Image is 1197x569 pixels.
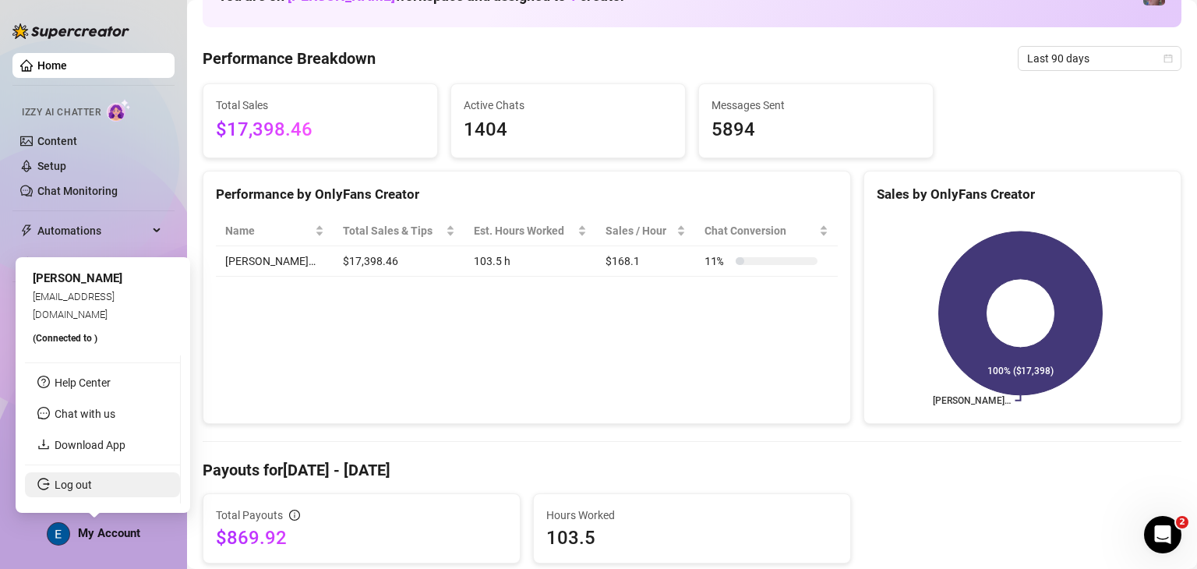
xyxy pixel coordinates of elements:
[55,408,115,420] span: Chat with us
[37,160,66,172] a: Setup
[22,105,101,120] span: Izzy AI Chatter
[216,97,425,114] span: Total Sales
[225,222,312,239] span: Name
[933,395,1011,406] text: [PERSON_NAME]…
[464,97,673,114] span: Active Chats
[33,333,97,344] span: (Connected to )
[216,525,507,550] span: $869.92
[107,99,131,122] img: AI Chatter
[695,216,838,246] th: Chat Conversion
[78,526,140,540] span: My Account
[334,246,464,277] td: $17,398.46
[216,216,334,246] th: Name
[55,479,92,491] a: Log out
[48,523,69,545] img: ACg8ocLcPRSDFD1_FgQTWMGHesrdCMFi59PFqVtBfnK-VGsPLWuquQ=s96-c
[37,135,77,147] a: Content
[596,246,696,277] td: $168.1
[20,224,33,237] span: thunderbolt
[37,218,148,243] span: Automations
[55,439,125,451] a: Download App
[37,407,50,419] span: message
[203,48,376,69] h4: Performance Breakdown
[1027,47,1172,70] span: Last 90 days
[216,246,334,277] td: [PERSON_NAME]…
[464,246,596,277] td: 103.5 h
[711,115,920,145] span: 5894
[216,184,838,205] div: Performance by OnlyFans Creator
[37,185,118,197] a: Chat Monitoring
[216,507,283,524] span: Total Payouts
[546,525,838,550] span: 103.5
[33,271,122,285] span: [PERSON_NAME]
[334,216,464,246] th: Total Sales & Tips
[33,291,115,320] span: [EMAIL_ADDRESS][DOMAIN_NAME]
[25,472,180,497] li: Log out
[474,222,574,239] div: Est. Hours Worked
[289,510,300,521] span: info-circle
[55,376,111,389] a: Help Center
[1144,516,1181,553] iframe: Intercom live chat
[37,249,148,274] span: Chat Copilot
[596,216,696,246] th: Sales / Hour
[216,115,425,145] span: $17,398.46
[711,97,920,114] span: Messages Sent
[343,222,443,239] span: Total Sales & Tips
[37,59,67,72] a: Home
[1163,54,1173,63] span: calendar
[1176,516,1188,528] span: 2
[877,184,1168,205] div: Sales by OnlyFans Creator
[12,23,129,39] img: logo-BBDzfeDw.svg
[704,222,816,239] span: Chat Conversion
[704,253,729,270] span: 11 %
[203,459,1181,481] h4: Payouts for [DATE] - [DATE]
[606,222,674,239] span: Sales / Hour
[464,115,673,145] span: 1404
[546,507,838,524] span: Hours Worked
